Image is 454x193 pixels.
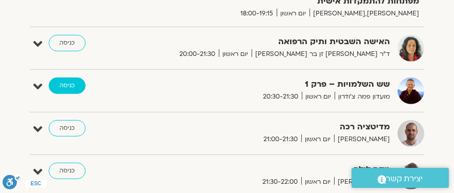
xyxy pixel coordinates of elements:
span: [PERSON_NAME] [334,177,390,187]
a: כניסה [49,78,86,94]
span: 21:30-22:00 [259,177,301,187]
a: יצירת קשר [352,168,449,188]
a: כניסה [49,120,86,137]
strong: מדיטציה רכה [170,120,390,134]
span: יום ראשון [301,134,334,145]
span: יום ראשון [301,177,334,187]
span: 21:00-21:30 [260,134,301,145]
span: יצירת קשר [386,172,423,186]
span: 20:00-21:30 [176,49,219,60]
span: [PERSON_NAME],[PERSON_NAME] [309,8,419,19]
a: כניסה [49,163,86,179]
span: 18:00-19:15 [237,8,277,19]
strong: טקס לילה [170,163,390,177]
strong: שש השלמויות – פרק 1 [170,78,390,91]
a: כניסה [49,35,86,51]
span: [PERSON_NAME] [334,134,390,145]
span: מועדון פמה צ'ודרון [335,91,390,102]
span: ד״ר [PERSON_NAME] זן בר [PERSON_NAME] [252,49,390,60]
span: 20:30-21:30 [259,91,302,102]
span: יום ראשון [219,49,252,60]
span: יום ראשון [302,91,335,102]
strong: האישה השבטית ותיק הרפואה [170,35,390,49]
span: יום ראשון [277,8,309,19]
